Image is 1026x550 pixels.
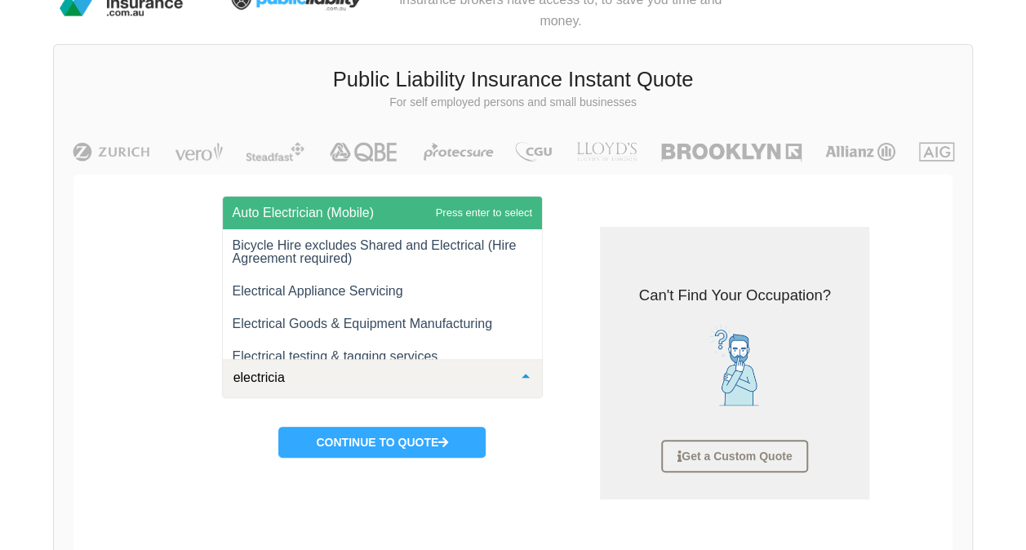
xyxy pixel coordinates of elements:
img: QBE | Public Liability Insurance [320,142,408,162]
h3: Can't Find Your Occupation? [612,285,857,306]
img: Zurich | Public Liability Insurance [65,142,158,162]
img: Vero | Public Liability Insurance [167,142,230,162]
img: AIG | Public Liability Insurance [913,142,961,162]
span: Auto Electrician (Mobile) [233,206,374,220]
button: Continue to Quote [278,427,486,458]
h3: Public Liability Insurance Instant Quote [66,65,960,95]
input: Type to search and select [229,370,510,386]
a: Get a Custom Quote [661,440,808,472]
span: Electrical Appliance Servicing [233,284,403,298]
span: Electrical Goods & Equipment Manufacturing [233,317,492,330]
span: Bicycle Hire excludes Shared and Electrical (Hire Agreement required) [233,238,519,265]
img: Steadfast | Public Liability Insurance [239,142,311,162]
img: Brooklyn | Public Liability Insurance [655,142,807,162]
img: CGU | Public Liability Insurance [509,142,557,162]
span: Electrical testing & tagging services [233,349,438,363]
img: LLOYD's | Public Liability Insurance [567,142,646,162]
img: Allianz | Public Liability Insurance [817,142,904,162]
img: Protecsure | Public Liability Insurance [417,142,500,162]
p: For self employed persons and small businesses [66,95,960,111]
